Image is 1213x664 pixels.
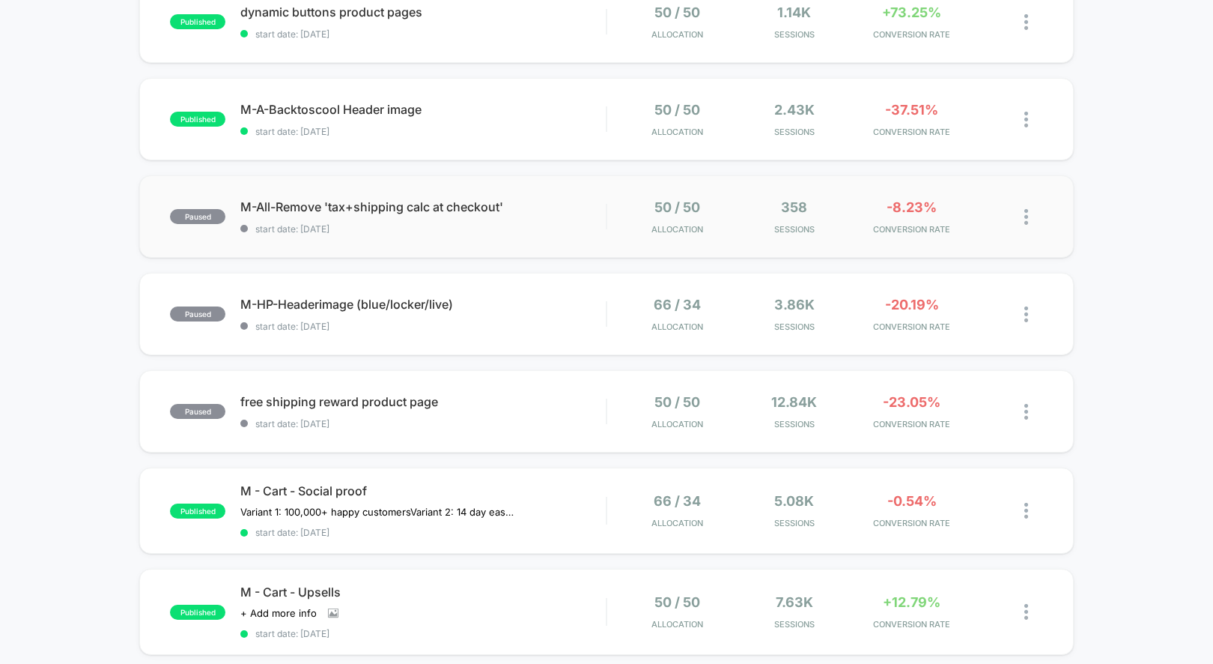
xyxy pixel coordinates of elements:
[1024,14,1028,30] img: close
[170,605,225,620] span: published
[1024,404,1028,420] img: close
[240,607,317,619] span: + Add more info
[771,394,817,410] span: 12.84k
[651,127,703,137] span: Allocation
[1024,503,1028,519] img: close
[170,307,225,322] span: paused
[651,29,703,40] span: Allocation
[654,4,700,20] span: 50 / 50
[654,394,700,410] span: 50 / 50
[887,199,937,215] span: -8.23%
[651,419,703,429] span: Allocation
[885,297,939,313] span: -20.19%
[654,102,700,118] span: 50 / 50
[739,619,849,630] span: Sessions
[170,504,225,519] span: published
[739,29,849,40] span: Sessions
[857,127,967,137] span: CONVERSION RATE
[739,224,849,235] span: Sessions
[887,493,937,509] span: -0.54%
[651,224,703,235] span: Allocation
[882,4,941,20] span: +73.25%
[654,297,701,313] span: 66 / 34
[240,223,606,235] span: start date: [DATE]
[240,126,606,137] span: start date: [DATE]
[774,297,815,313] span: 3.86k
[857,419,967,429] span: CONVERSION RATE
[857,29,967,40] span: CONVERSION RATE
[240,297,606,312] span: M-HP-Headerimage (blue/locker/live)
[654,594,700,610] span: 50 / 50
[857,518,967,528] span: CONVERSION RATE
[170,112,225,127] span: published
[739,419,849,429] span: Sessions
[240,527,606,538] span: start date: [DATE]
[654,493,701,509] span: 66 / 34
[240,4,606,19] span: dynamic buttons product pages
[1024,604,1028,620] img: close
[170,209,225,224] span: paused
[240,394,606,409] span: free shipping reward product page
[170,404,225,419] span: paused
[240,506,518,518] span: Variant 1: 100,000+ happy customersVariant 2: 14 day easy returns
[776,594,813,610] span: 7.63k
[774,493,814,509] span: 5.08k
[240,321,606,332] span: start date: [DATE]
[1024,307,1028,322] img: close
[240,102,606,117] span: M-A-Backtoscool Header image
[654,199,700,215] span: 50 / 50
[651,518,703,528] span: Allocation
[651,322,703,332] span: Allocation
[857,619,967,630] span: CONVERSION RATE
[774,102,815,118] span: 2.43k
[240,628,606,639] span: start date: [DATE]
[885,102,938,118] span: -37.51%
[1024,112,1028,127] img: close
[739,322,849,332] span: Sessions
[883,594,940,610] span: +12.79%
[857,224,967,235] span: CONVERSION RATE
[857,322,967,332] span: CONVERSION RATE
[1024,209,1028,225] img: close
[240,418,606,429] span: start date: [DATE]
[739,518,849,528] span: Sessions
[651,619,703,630] span: Allocation
[739,127,849,137] span: Sessions
[781,199,807,215] span: 358
[240,199,606,214] span: M-All-Remove 'tax+shipping calc at checkout'
[777,4,811,20] span: 1.14k
[170,14,225,29] span: published
[240,28,606,40] span: start date: [DATE]
[883,394,940,410] span: -23.05%
[240,483,606,498] span: M - Cart - Social proof
[240,585,606,600] span: M - Cart - Upsells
